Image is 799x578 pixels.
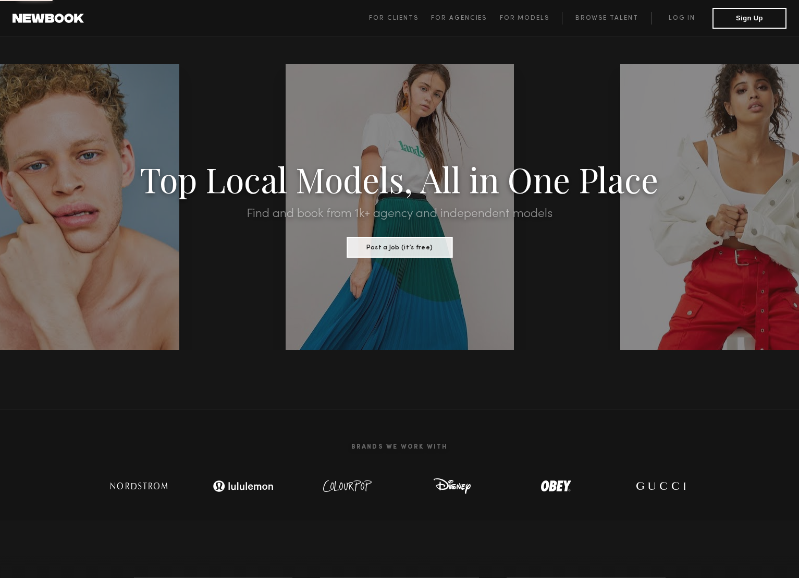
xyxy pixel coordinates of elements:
button: Post a Job (it’s free) [347,237,452,258]
a: Log in [651,12,712,25]
a: For Clients [369,12,431,25]
span: For Clients [369,15,419,21]
img: logo-colour-pop.svg [314,476,382,497]
a: Post a Job (it’s free) [347,240,452,252]
img: logo-nordstrom.svg [103,476,176,497]
span: For Agencies [431,15,487,21]
h2: Find and book from 1k+ agency and independent models [60,208,739,220]
h1: Top Local Models, All in One Place [60,163,739,195]
a: For Agencies [431,12,499,25]
span: For Models [500,15,549,21]
img: logo-lulu.svg [207,476,280,497]
button: Sign Up [712,8,786,29]
img: logo-obey.svg [522,476,590,497]
img: logo-gucci.svg [626,476,694,497]
img: logo-disney.svg [418,476,486,497]
a: Browse Talent [562,12,651,25]
a: For Models [500,12,562,25]
h2: Brands We Work With [87,431,712,463]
